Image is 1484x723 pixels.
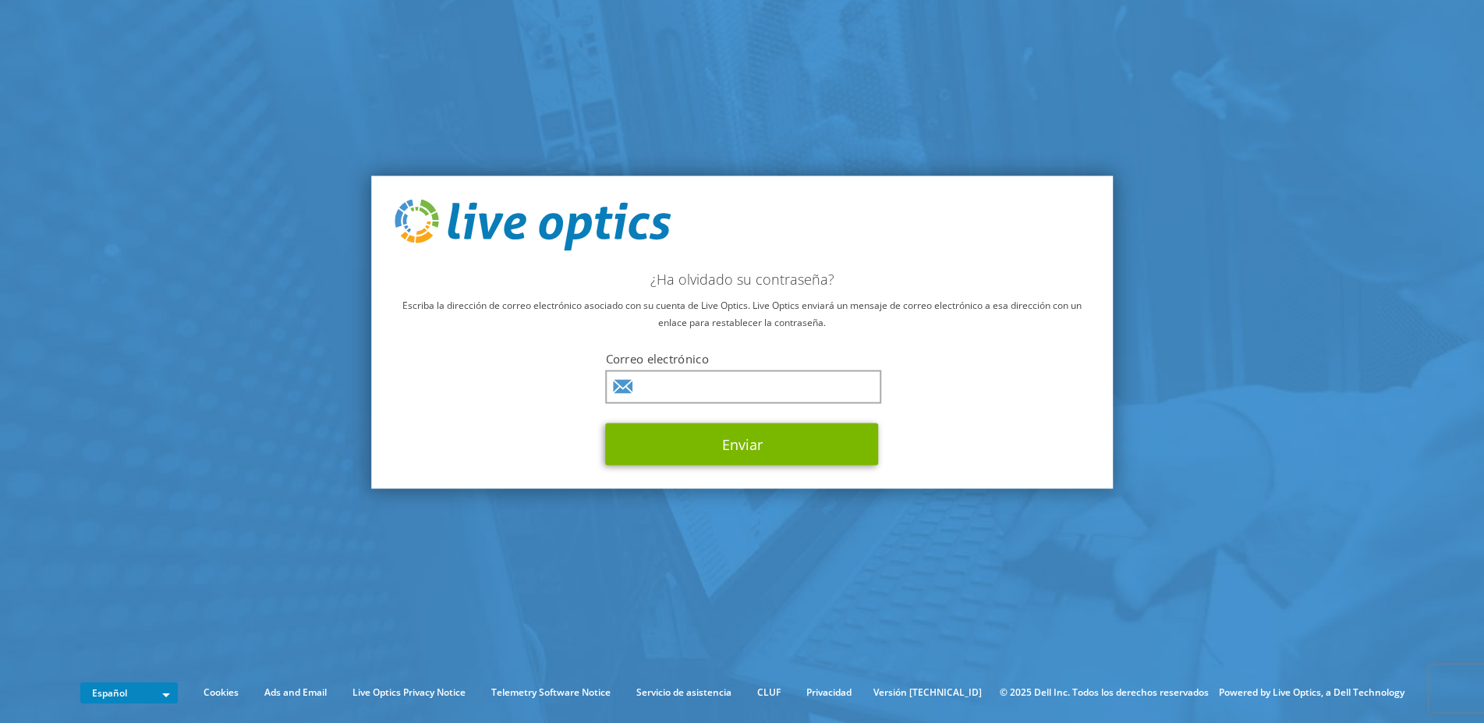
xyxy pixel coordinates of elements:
[395,296,1090,331] p: Escriba la dirección de correo electrónico asociado con su cuenta de Live Optics. Live Optics env...
[795,684,863,701] a: Privacidad
[606,350,879,366] label: Correo electrónico
[253,684,338,701] a: Ads and Email
[606,423,879,465] button: Enviar
[395,200,671,251] img: live_optics_svg.svg
[866,684,990,701] li: Versión [TECHNICAL_ID]
[480,684,622,701] a: Telemetry Software Notice
[395,270,1090,287] h2: ¿Ha olvidado su contraseña?
[192,684,250,701] a: Cookies
[341,684,477,701] a: Live Optics Privacy Notice
[625,684,743,701] a: Servicio de asistencia
[992,684,1217,701] li: © 2025 Dell Inc. Todos los derechos reservados
[1219,684,1404,701] li: Powered by Live Optics, a Dell Technology
[746,684,792,701] a: CLUF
